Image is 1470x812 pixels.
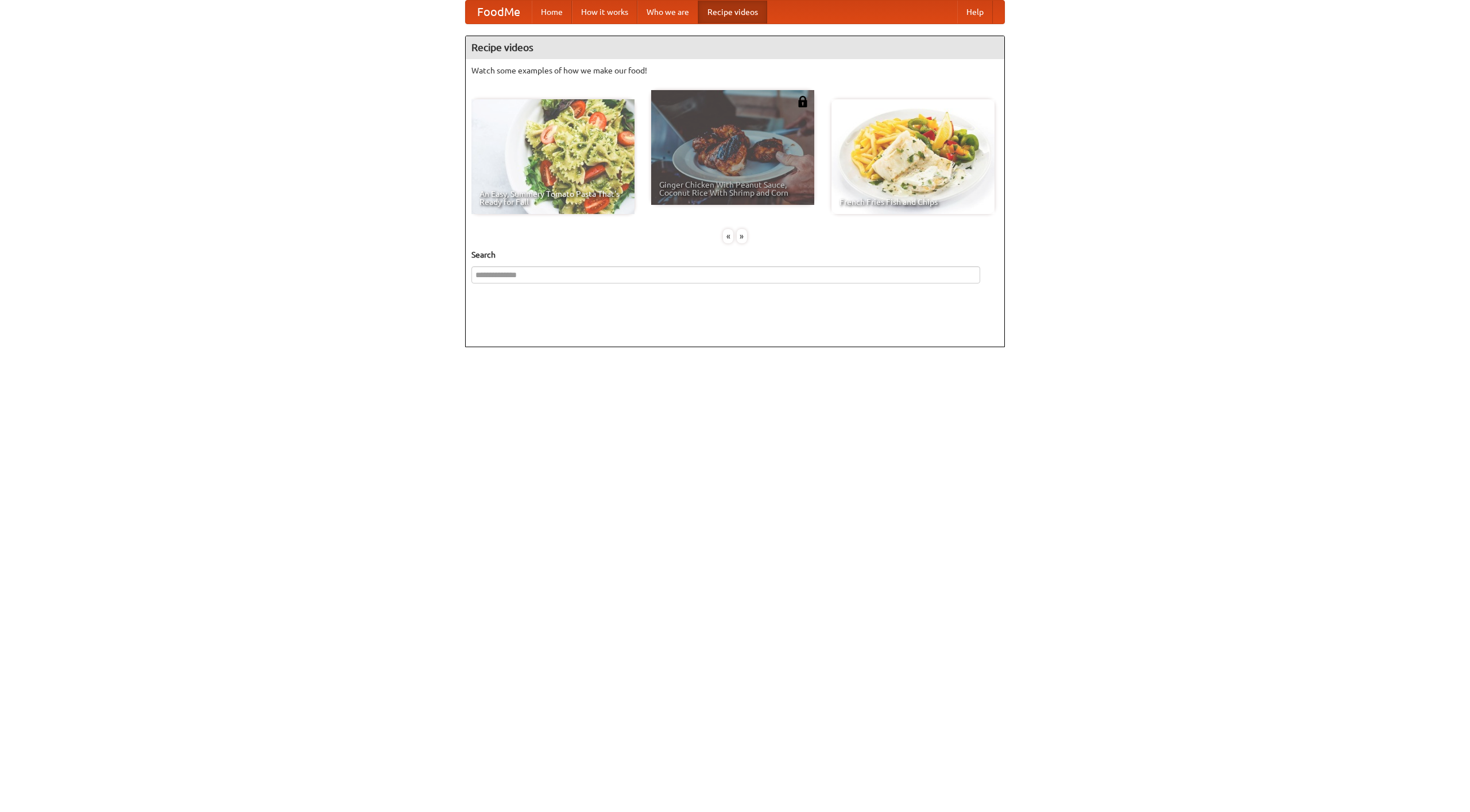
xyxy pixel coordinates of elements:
[957,1,993,24] a: Help
[471,65,999,76] p: Watch some examples of how we make our food!
[572,1,637,24] a: How it works
[479,190,626,206] span: An Easy, Summery Tomato Pasta That's Ready for Fall
[698,1,767,24] a: Recipe videos
[471,249,999,261] h5: Search
[723,229,733,243] div: «
[466,1,532,24] a: FoodMe
[637,1,698,24] a: Who we are
[797,96,808,107] img: 483408.png
[466,36,1004,59] h4: Recipe videos
[471,99,635,214] a: An Easy, Summery Tomato Pasta That's Ready for Fall
[840,198,987,206] span: French Fries Fish and Chips
[737,229,747,243] div: »
[831,99,995,214] a: French Fries Fish and Chips
[532,1,572,24] a: Home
